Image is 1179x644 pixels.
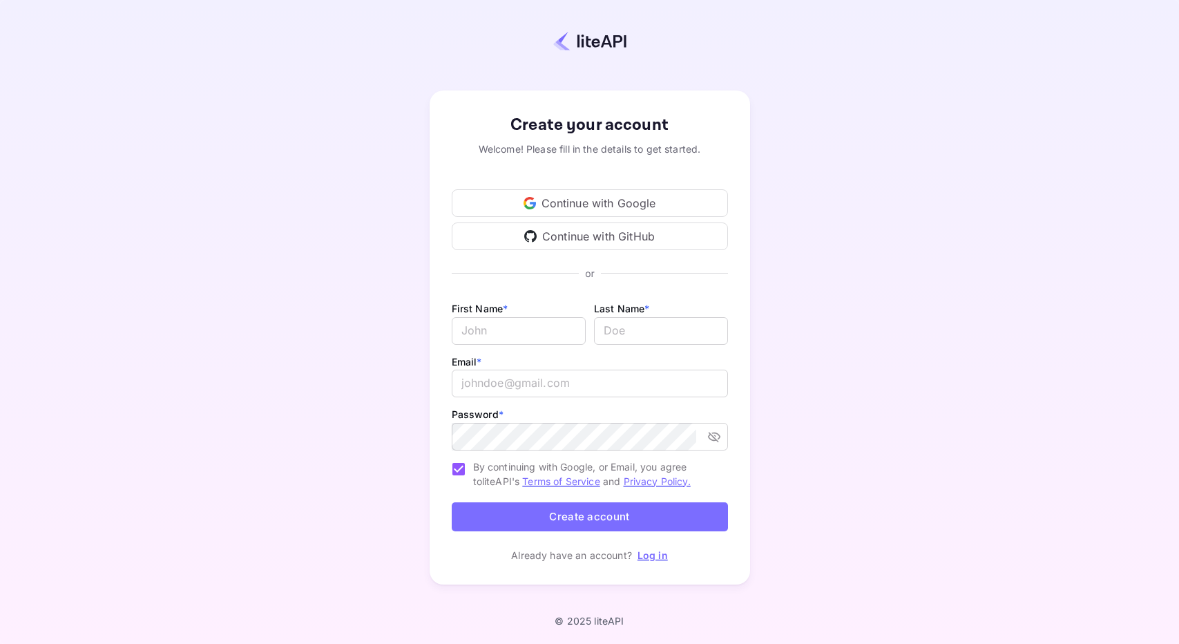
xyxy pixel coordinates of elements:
[452,189,728,217] div: Continue with Google
[555,615,624,627] p: © 2025 liteAPI
[522,475,600,487] a: Terms of Service
[553,31,626,51] img: liteapi
[452,502,728,532] button: Create account
[638,549,668,561] a: Log in
[452,370,728,397] input: johndoe@gmail.com
[452,317,586,345] input: John
[452,222,728,250] div: Continue with GitHub
[452,408,504,420] label: Password
[624,475,691,487] a: Privacy Policy.
[452,303,508,314] label: First Name
[452,113,728,138] div: Create your account
[473,460,717,489] span: By continuing with Google, or Email, you agree to liteAPI's and
[594,303,650,314] label: Last Name
[452,356,482,368] label: Email
[511,548,632,562] p: Already have an account?
[702,424,727,449] button: toggle password visibility
[594,317,728,345] input: Doe
[452,142,728,156] div: Welcome! Please fill in the details to get started.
